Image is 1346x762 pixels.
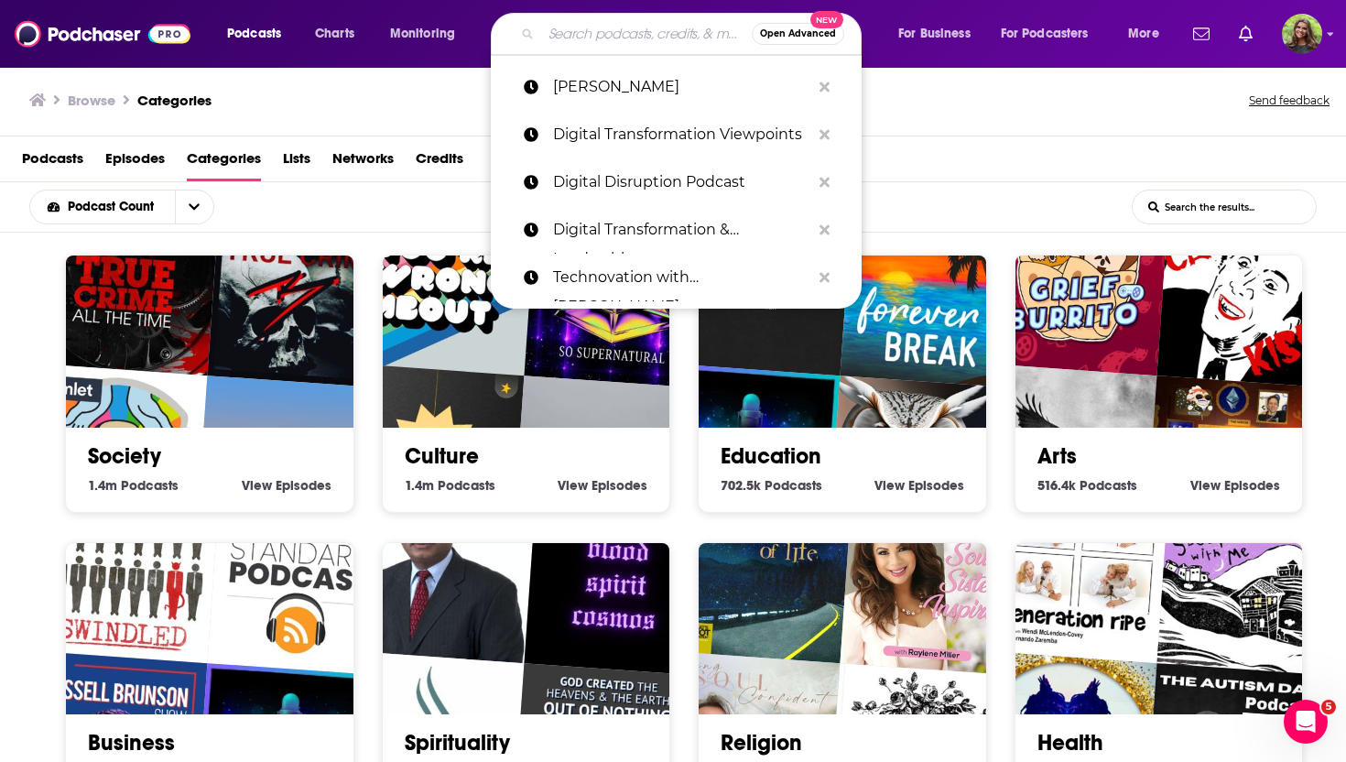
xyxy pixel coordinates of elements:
[541,19,752,49] input: Search podcasts, credits, & more...
[1037,442,1077,470] a: Arts
[22,144,83,181] a: Podcasts
[105,144,165,181] a: Episodes
[1037,477,1076,494] span: 516.4k
[207,491,391,675] img: The Bitcoin Standard Podcast
[553,158,810,206] p: Digital Disruption Podcast
[1282,14,1322,54] span: Logged in as reagan34226
[810,11,843,28] span: New
[721,442,821,470] a: Education
[88,442,161,470] a: Society
[491,206,862,254] a: Digital Transformation & Leadership
[1080,477,1137,494] span: Podcasts
[1115,19,1182,49] button: open menu
[553,111,810,158] p: Digital Transformation Viewpoints
[840,203,1024,387] div: Forever Break
[558,477,647,494] a: View Culture Episodes
[1190,477,1221,494] span: View
[553,206,810,254] p: Digital Transformation & Leadership
[405,729,510,757] a: Spirituality
[405,442,479,470] a: Culture
[668,479,852,663] img: One Third of Life
[227,21,281,47] span: Podcasts
[416,144,463,181] a: Credits
[214,19,305,49] button: open menu
[721,729,802,757] a: Religion
[765,477,822,494] span: Podcasts
[1243,88,1335,114] button: Send feedback
[36,191,220,376] img: True Crime All The Time
[352,479,536,663] img: Identidad en Tiempo Difícil
[352,191,536,376] img: You're Wrong About
[332,144,394,181] a: Networks
[885,19,993,49] button: open menu
[1156,203,1341,387] img: Cage's Kiss: The Nicolas Cage Podcast
[121,477,179,494] span: Podcasts
[390,21,455,47] span: Monitoring
[491,158,862,206] a: Digital Disruption Podcast
[1037,729,1103,757] a: Health
[68,201,160,213] span: Podcast Count
[29,190,243,224] h2: Choose List sort
[1190,477,1280,494] a: View Arts Episodes
[984,191,1168,376] div: Grief Burrito Gaming Podcast
[207,203,391,387] img: True Crime Bones
[1128,21,1159,47] span: More
[137,92,212,109] h1: Categories
[752,23,844,45] button: Open AdvancedNew
[68,92,115,109] h3: Browse
[283,144,310,181] a: Lists
[491,111,862,158] a: Digital Transformation Viewpoints
[491,254,862,301] a: Technovation with [PERSON_NAME]
[908,477,964,494] span: Episodes
[438,477,495,494] span: Podcasts
[508,13,879,55] div: Search podcasts, credits, & more...
[315,21,354,47] span: Charts
[30,201,175,213] button: open menu
[1001,21,1089,47] span: For Podcasters
[88,729,175,757] a: Business
[36,479,220,663] img: Swindled
[1186,18,1217,49] a: Show notifications dropdown
[558,477,588,494] span: View
[874,477,964,494] a: View Education Episodes
[1282,14,1322,54] img: User Profile
[88,477,117,494] span: 1.4m
[721,477,822,494] a: 702.5k Education Podcasts
[175,190,213,223] button: open menu
[303,19,365,49] a: Charts
[405,477,434,494] span: 1.4m
[1156,491,1341,675] img: Sleep With Me
[1284,700,1328,744] iframe: Intercom live chat
[242,477,272,494] span: View
[592,477,647,494] span: Episodes
[242,477,331,494] a: View Society Episodes
[898,21,971,47] span: For Business
[984,479,1168,663] img: GENERATION RIPE
[840,491,1024,675] div: Soulsister Inspired Podcast
[377,19,479,49] button: open menu
[989,19,1115,49] button: open menu
[553,254,810,301] p: Technovation with Peter High
[524,491,708,675] img: Blood, Spirit, Cosmos
[1224,477,1280,494] span: Episodes
[276,477,331,494] span: Episodes
[15,16,190,51] a: Podchaser - Follow, Share and Rate Podcasts
[1232,18,1260,49] a: Show notifications dropdown
[187,144,261,181] a: Categories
